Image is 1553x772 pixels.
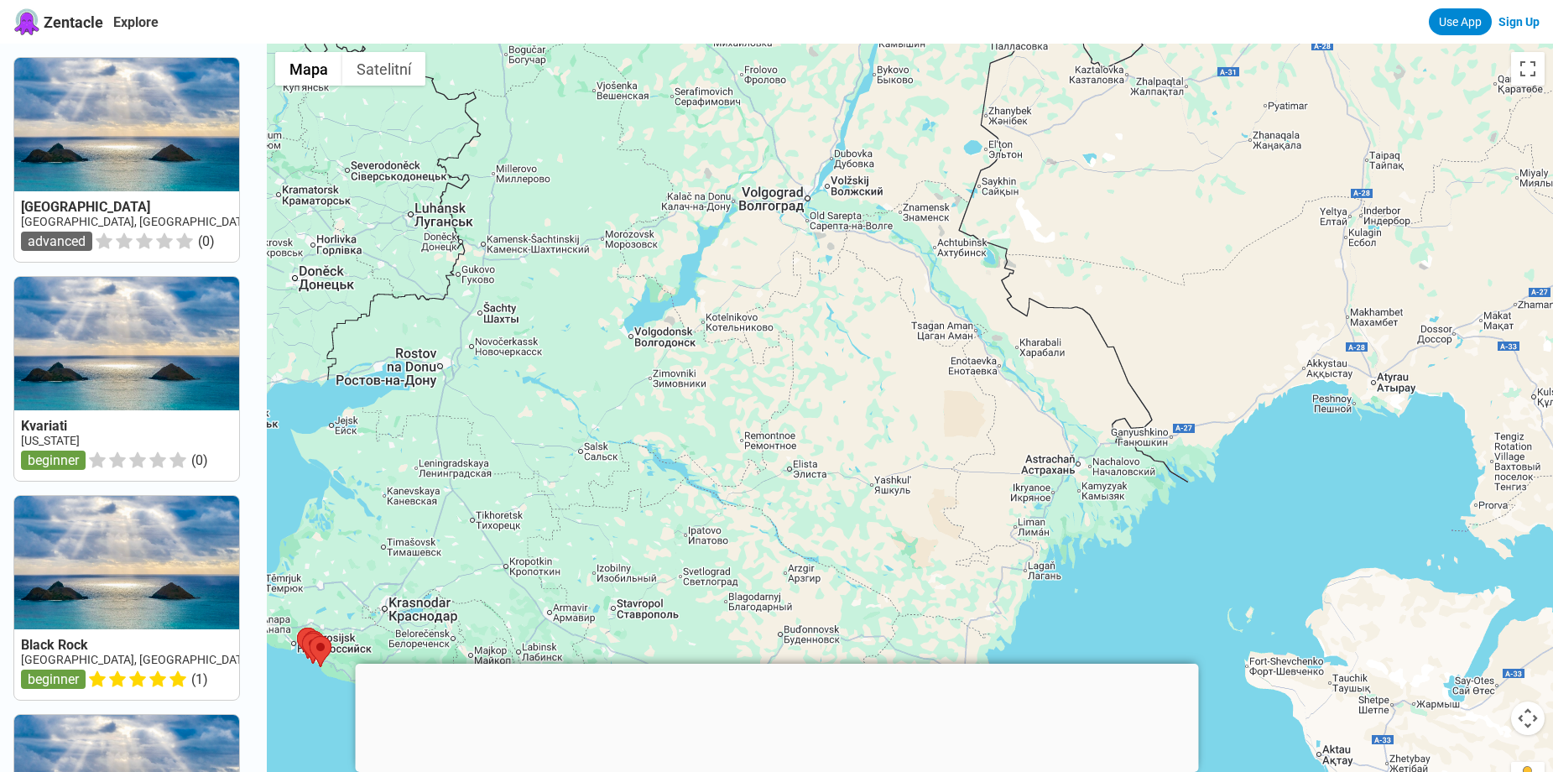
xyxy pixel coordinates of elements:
[44,13,103,31] span: Zentacle
[1511,702,1545,735] button: Ovládání kamery na mapě
[1498,15,1540,29] a: Sign Up
[13,8,103,35] a: Zentacle logoZentacle
[1511,52,1545,86] button: Přepnout zobrazení na celou obrazovku
[355,664,1198,768] iframe: Advertisement
[1429,8,1492,35] a: Use App
[13,8,40,35] img: Zentacle logo
[113,14,159,30] a: Explore
[342,52,425,86] button: Zobrazit satelitní snímky
[275,52,342,86] button: Zobrazit mapu s ulicemi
